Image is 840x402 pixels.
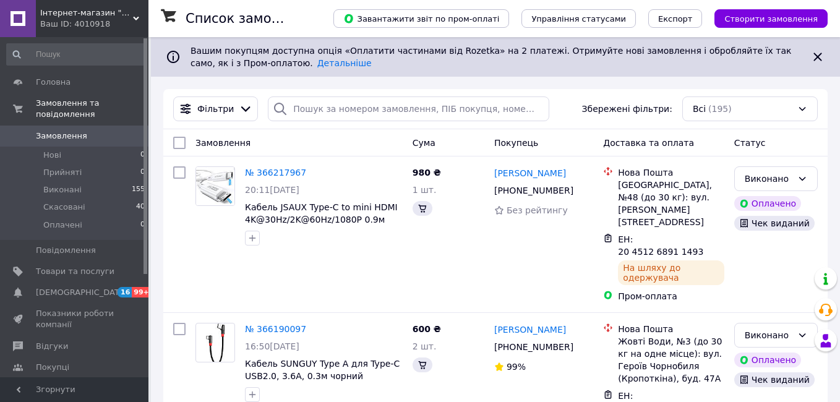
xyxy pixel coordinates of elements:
span: Без рейтингу [507,205,568,215]
span: Оплачені [43,220,82,231]
a: № 366190097 [245,324,306,334]
input: Пошук за номером замовлення, ПІБ покупця, номером телефону, Email, номером накладної [268,96,549,121]
span: Показники роботи компанії [36,308,114,330]
span: Скасовані [43,202,85,213]
span: Створити замовлення [724,14,818,24]
span: ЕН: 20 4512 6891 1493 [618,234,703,257]
span: Завантажити звіт по пром-оплаті [343,13,499,24]
span: Покупець [494,138,538,148]
span: Нові [43,150,61,161]
div: Жовті Води, №3 (до 30 кг на одне місце): вул. Героїв Чорнобиля (Кропоткіна), буд. 47А [618,335,724,385]
a: Створити замовлення [702,13,828,23]
span: 99+ [132,287,152,297]
div: Виконано [745,328,792,342]
span: Фільтри [197,103,234,115]
span: 16 [118,287,132,297]
span: Замовлення [195,138,251,148]
a: Кабель JSAUX Type-C to mini HDMI 4K@30Hz/2K@60Hz/1080P 0.9м білий [245,202,398,237]
img: Фото товару [196,167,234,205]
span: Експорт [658,14,693,24]
span: 1 шт. [413,185,437,195]
div: Оплачено [734,353,801,367]
div: Оплачено [734,196,801,211]
input: Пошук [6,43,146,66]
span: Cума [413,138,435,148]
span: 2 шт. [413,341,437,351]
span: 0 [140,167,145,178]
span: 16:50[DATE] [245,341,299,351]
span: 99% [507,362,526,372]
a: [PERSON_NAME] [494,323,566,336]
span: 40 [136,202,145,213]
span: 0 [140,150,145,161]
span: (195) [708,104,732,114]
a: Детальніше [317,58,372,68]
a: № 366217967 [245,168,306,177]
span: Управління статусами [531,14,626,24]
span: Всі [693,103,706,115]
span: Вашим покупцям доступна опція «Оплатити частинами від Rozetka» на 2 платежі. Отримуйте нові замов... [191,46,791,68]
span: Доставка та оплата [603,138,694,148]
div: Ваш ID: 4010918 [40,19,148,30]
span: Товари та послуги [36,266,114,277]
div: Чек виданий [734,216,815,231]
span: Збережені фільтри: [582,103,672,115]
span: Покупці [36,362,69,373]
button: Експорт [648,9,703,28]
div: Чек виданий [734,372,815,387]
span: Інтернет-магазин "Надійне підключення" [40,7,133,19]
div: Нова Пошта [618,166,724,179]
span: Відгуки [36,341,68,352]
span: Замовлення та повідомлення [36,98,148,120]
div: Виконано [745,172,792,186]
span: 155 [132,184,145,195]
a: Фото товару [195,166,235,206]
span: 980 ₴ [413,168,441,177]
span: Повідомлення [36,245,96,256]
span: Замовлення [36,130,87,142]
a: [PERSON_NAME] [494,167,566,179]
span: Прийняті [43,167,82,178]
button: Управління статусами [521,9,636,28]
a: ​Кабель SUNGUY Type A для Type-C USB2.0, 3.6A, 0.3м чорний [245,359,400,381]
div: [PHONE_NUMBER] [492,182,576,199]
a: Фото товару [195,323,235,362]
div: Пром-оплата [618,290,724,302]
span: Виконані [43,184,82,195]
div: Нова Пошта [618,323,724,335]
div: На шляху до одержувача [618,260,724,285]
span: 600 ₴ [413,324,441,334]
img: Фото товару [206,323,225,362]
div: [PHONE_NUMBER] [492,338,576,356]
button: Створити замовлення [714,9,828,28]
span: Статус [734,138,766,148]
h1: Список замовлень [186,11,311,26]
span: 20:11[DATE] [245,185,299,195]
button: Завантажити звіт по пром-оплаті [333,9,509,28]
span: Головна [36,77,71,88]
span: [DEMOGRAPHIC_DATA] [36,287,127,298]
div: [GEOGRAPHIC_DATA], №48 (до 30 кг): вул. [PERSON_NAME][STREET_ADDRESS] [618,179,724,228]
span: 0 [140,220,145,231]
